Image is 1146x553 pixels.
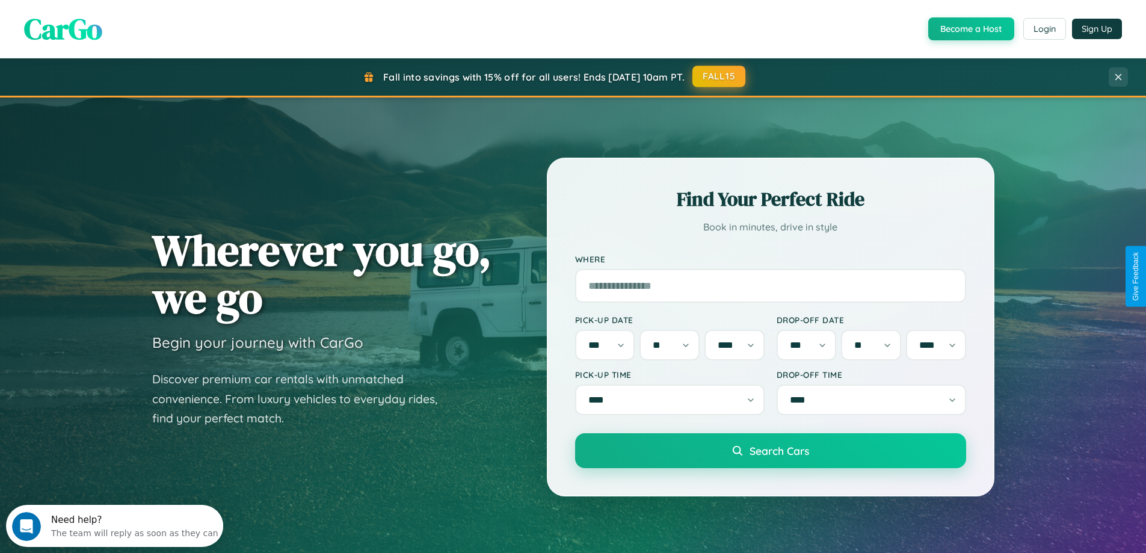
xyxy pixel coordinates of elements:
[12,512,41,541] iframe: Intercom live chat
[383,71,685,83] span: Fall into savings with 15% off for all users! Ends [DATE] 10am PT.
[575,315,765,325] label: Pick-up Date
[45,10,212,20] div: Need help?
[45,20,212,32] div: The team will reply as soon as they can
[575,433,966,468] button: Search Cars
[777,369,966,380] label: Drop-off Time
[692,66,745,87] button: FALL15
[5,5,224,38] div: Open Intercom Messenger
[575,369,765,380] label: Pick-up Time
[24,9,102,49] span: CarGo
[1072,19,1122,39] button: Sign Up
[777,315,966,325] label: Drop-off Date
[575,254,966,264] label: Where
[1023,18,1066,40] button: Login
[928,17,1014,40] button: Become a Host
[575,218,966,236] p: Book in minutes, drive in style
[152,369,453,428] p: Discover premium car rentals with unmatched convenience. From luxury vehicles to everyday rides, ...
[750,444,809,457] span: Search Cars
[152,226,491,321] h1: Wherever you go, we go
[575,186,966,212] h2: Find Your Perfect Ride
[152,333,363,351] h3: Begin your journey with CarGo
[6,505,223,547] iframe: Intercom live chat discovery launcher
[1132,252,1140,301] div: Give Feedback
